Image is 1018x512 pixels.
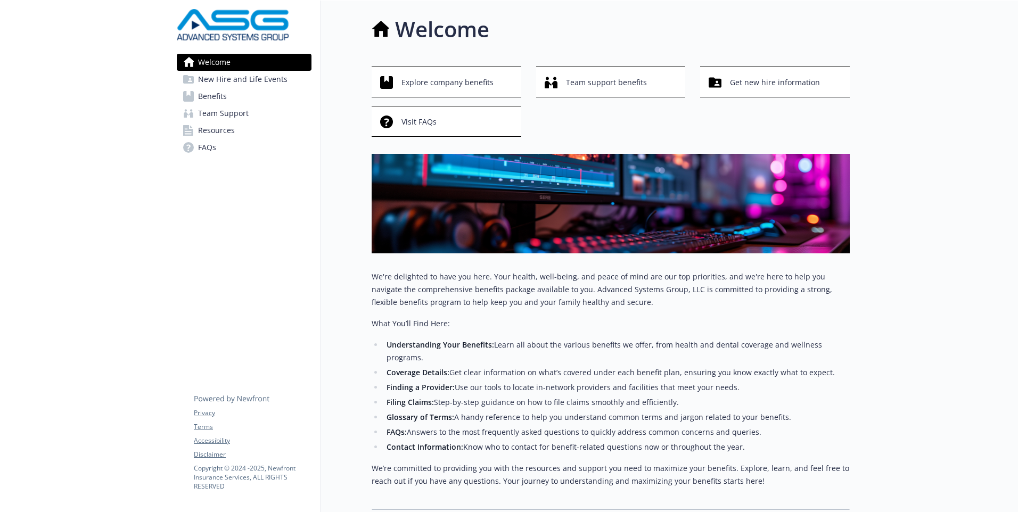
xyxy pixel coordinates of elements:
button: Explore company benefits [372,67,521,97]
li: Use our tools to locate in-network providers and facilities that meet your needs. [383,381,850,394]
img: overview page banner [372,154,850,253]
span: Team Support [198,105,249,122]
strong: Filing Claims: [387,397,434,407]
p: Copyright © 2024 - 2025 , Newfront Insurance Services, ALL RIGHTS RESERVED [194,464,311,491]
button: Team support benefits [536,67,686,97]
p: We're delighted to have you here. Your health, well-being, and peace of mind are our top prioriti... [372,270,850,309]
li: Get clear information on what’s covered under each benefit plan, ensuring you know exactly what t... [383,366,850,379]
a: Resources [177,122,311,139]
a: Team Support [177,105,311,122]
a: Welcome [177,54,311,71]
a: Disclaimer [194,450,311,459]
li: Know who to contact for benefit-related questions now or throughout the year. [383,441,850,453]
button: Visit FAQs [372,106,521,137]
li: Step-by-step guidance on how to file claims smoothly and efficiently. [383,396,850,409]
span: FAQs [198,139,216,156]
span: Benefits [198,88,227,105]
strong: Glossary of Terms: [387,412,454,422]
strong: Contact Information: [387,442,463,452]
span: Welcome [198,54,231,71]
span: Explore company benefits [401,72,494,93]
span: New Hire and Life Events [198,71,288,88]
li: Learn all about the various benefits we offer, from health and dental coverage and wellness progr... [383,338,850,364]
a: FAQs [177,139,311,156]
span: Team support benefits [566,72,647,93]
a: New Hire and Life Events [177,71,311,88]
a: Terms [194,422,311,432]
a: Accessibility [194,436,311,445]
p: What You’ll Find Here: [372,317,850,330]
strong: Understanding Your Benefits: [387,340,494,350]
a: Benefits [177,88,311,105]
strong: Finding a Provider: [387,382,455,392]
h1: Welcome [395,13,489,45]
strong: Coverage Details: [387,367,449,377]
button: Get new hire information [700,67,850,97]
span: Get new hire information [730,72,820,93]
span: Resources [198,122,235,139]
strong: FAQs: [387,427,407,437]
li: Answers to the most frequently asked questions to quickly address common concerns and queries. [383,426,850,439]
span: Visit FAQs [401,112,437,132]
li: A handy reference to help you understand common terms and jargon related to your benefits. [383,411,850,424]
a: Privacy [194,408,311,418]
p: We’re committed to providing you with the resources and support you need to maximize your benefit... [372,462,850,488]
